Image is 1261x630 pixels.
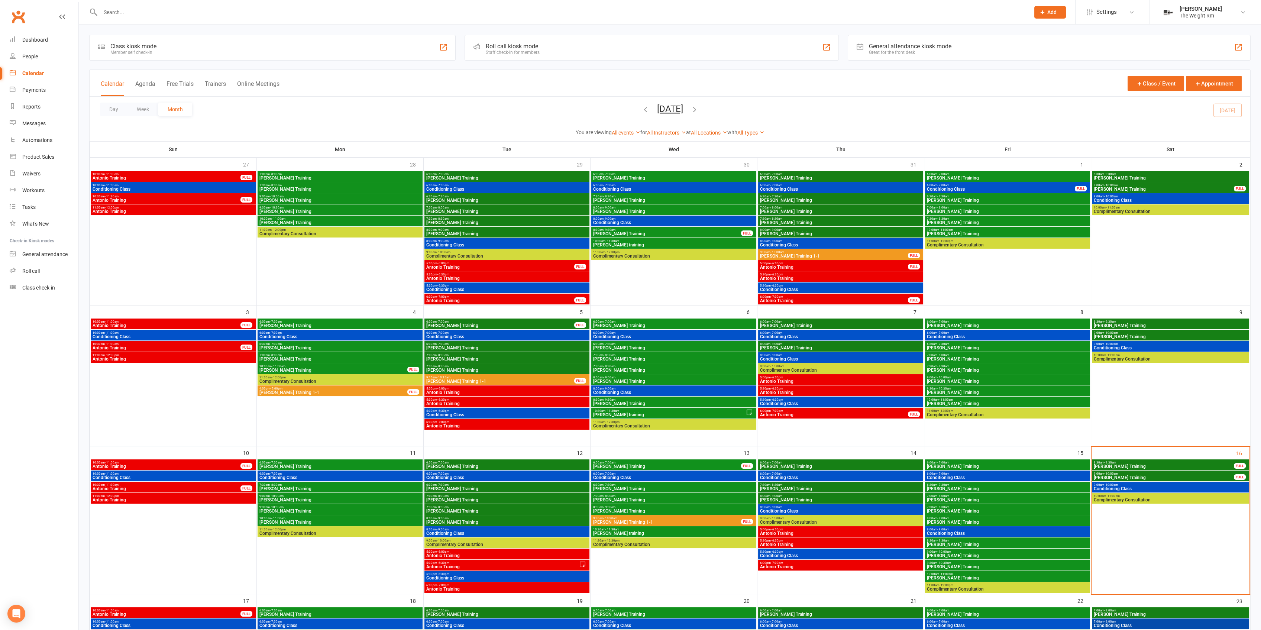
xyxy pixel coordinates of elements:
span: Settings [1096,4,1117,20]
span: 11:00am [927,239,1089,243]
span: - 11:30am [605,239,619,243]
span: 6:00am [593,331,755,335]
span: [PERSON_NAME] Training [927,209,1089,214]
span: - 11:00am [1106,206,1120,209]
span: 10:00am [92,184,254,187]
div: 8 [1080,306,1091,318]
span: [PERSON_NAME] Training [593,323,755,328]
span: - 12:00pm [272,228,286,232]
th: Mon [257,142,424,157]
div: 29 [577,158,590,170]
span: - 7:00am [270,331,282,335]
span: - 10:00am [770,251,784,254]
span: [PERSON_NAME] Training [760,220,922,225]
th: Tue [424,142,591,157]
span: - 10:30am [270,206,284,209]
div: 4 [413,306,423,318]
button: Day [100,103,127,116]
span: 10:30am [92,195,241,198]
span: Antonio Training [92,176,241,180]
span: 5:30pm [760,273,922,276]
span: - 12:00pm [105,206,119,209]
span: Conditioning Class [760,187,922,191]
span: - 7:00am [270,320,282,323]
div: Class check-in [22,285,55,291]
div: 7 [914,306,924,318]
div: Workouts [22,187,45,193]
span: 7:30am [927,217,1089,220]
span: 8:00am [760,239,922,243]
a: Reports [10,98,78,115]
span: 7:00am [426,206,588,209]
span: [PERSON_NAME] Training [760,323,922,328]
span: 10:30am [593,239,755,243]
span: - 7:00am [770,184,782,187]
span: [PERSON_NAME] Training [927,323,1089,328]
strong: with [727,129,737,135]
span: 7:30am [259,184,421,187]
span: Antonio Training [92,323,241,328]
span: Antonio Training [760,298,908,303]
a: Dashboard [10,32,78,48]
span: [PERSON_NAME] Training [259,323,421,328]
span: - 12:30pm [605,251,620,254]
div: General attendance kiosk mode [869,43,951,50]
span: - 7:00am [770,331,782,335]
span: 6:00am [259,320,421,323]
span: Conditioning Class [92,187,254,191]
div: Dashboard [22,37,48,43]
span: [PERSON_NAME] Training [259,209,421,214]
span: [PERSON_NAME] Training [1093,335,1248,339]
span: [PERSON_NAME] Training [426,323,575,328]
span: [PERSON_NAME] Training [259,220,421,225]
span: 6:00am [760,184,922,187]
a: Tasks [10,199,78,216]
div: FULL [1075,186,1087,191]
th: Fri [924,142,1091,157]
span: 9:30am [259,206,421,209]
div: FULL [240,197,252,203]
span: 6:00pm [760,295,908,298]
div: The Weight Rm [1180,12,1222,19]
span: 10:30am [92,342,241,346]
span: - 9:30am [604,228,615,232]
a: Messages [10,115,78,132]
span: - 7:00am [437,172,449,176]
a: Roll call [10,263,78,280]
th: Thu [757,142,924,157]
div: Tasks [22,204,36,210]
span: Complimentary Consultation [1093,209,1248,214]
div: FULL [574,322,586,328]
span: - 7:00pm [771,295,783,298]
span: [PERSON_NAME] training [593,243,755,247]
span: - 8:00am [270,172,282,176]
div: 3 [246,306,256,318]
span: - 7:00am [604,331,615,335]
span: [PERSON_NAME] Training [760,176,922,180]
div: 5 [580,306,590,318]
span: - 8:30am [604,195,615,198]
span: 6:00am [593,184,755,187]
a: People [10,48,78,65]
span: [PERSON_NAME] Training [927,176,1089,180]
span: - 9:00am [437,228,449,232]
span: Complimentary Consultation [426,254,588,258]
span: - 6:30pm [771,284,783,287]
span: Conditioning Class [1093,198,1248,203]
button: Appointment [1186,76,1242,91]
span: Conditioning Class [593,335,755,339]
span: Antonio Training [760,265,908,269]
a: Product Sales [10,149,78,165]
span: Antonio Training [92,209,254,214]
span: [PERSON_NAME] Training [760,232,922,236]
span: - 9:30am [1104,172,1116,176]
span: - 7:00am [437,331,449,335]
div: Product Sales [22,154,54,160]
input: Search... [98,7,1025,17]
span: 8:30am [1093,172,1248,176]
div: 28 [410,158,423,170]
span: 6:00am [760,320,922,323]
span: Conditioning Class [92,335,254,339]
span: [PERSON_NAME] Training [426,232,588,236]
button: Agenda [135,80,155,96]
